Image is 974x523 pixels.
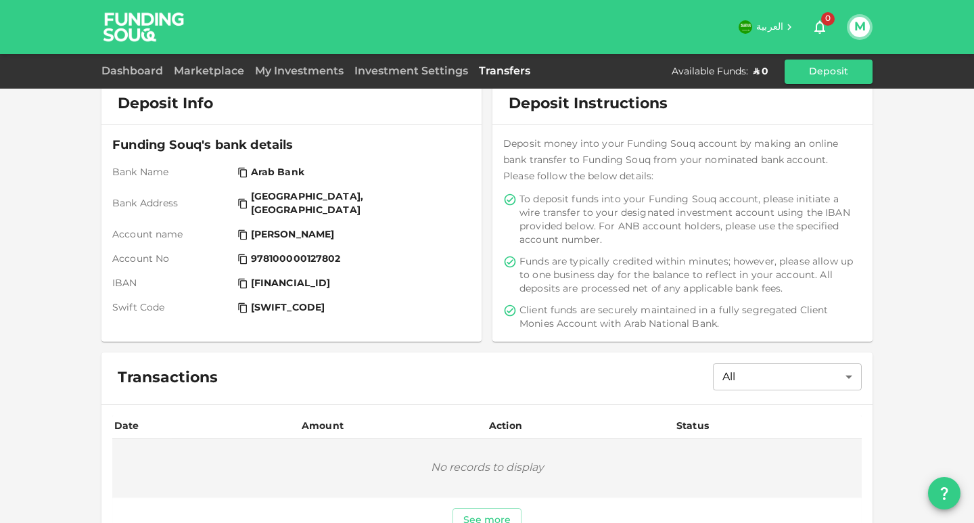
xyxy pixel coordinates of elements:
span: Funding Souq's bank details [112,136,471,155]
span: IBAN [112,277,232,290]
span: [FINANCIAL_ID] [251,277,331,290]
div: All [713,363,862,390]
button: M [850,17,870,37]
span: Arab Bank [251,166,304,179]
span: Bank Address [112,197,232,210]
span: Deposit money into your Funding Souq account by making an online bank transfer to Funding Souq fr... [503,139,838,181]
img: flag-sa.b9a346574cdc8950dd34b50780441f57.svg [739,20,752,34]
span: Deposit Instructions [509,95,668,114]
span: العربية [756,22,783,32]
span: [PERSON_NAME] [251,228,335,242]
div: Date [114,418,139,434]
span: Account name [112,228,232,242]
span: 0 [821,12,835,26]
span: Bank Name [112,166,232,179]
a: Marketplace [168,66,250,76]
span: Transactions [118,369,218,388]
a: My Investments [250,66,349,76]
div: ʢ 0 [753,65,768,78]
span: 978100000127802 [251,252,341,266]
div: Action [489,418,522,434]
span: Account No [112,252,232,266]
div: Available Funds : [672,65,748,78]
span: [SWIFT_CODE] [251,301,325,315]
div: No records to display [113,440,861,497]
span: Deposit Info [118,95,213,114]
button: Deposit [785,60,873,84]
span: Client funds are securely maintained in a fully segregated Client Monies Account with Arab Nation... [519,304,859,331]
div: Amount [302,418,344,434]
button: 0 [806,14,833,41]
span: Funds are typically credited within minutes; however, please allow up to one business day for the... [519,255,859,296]
a: Dashboard [101,66,168,76]
a: Investment Settings [349,66,473,76]
button: question [928,477,960,509]
div: Status [676,418,709,434]
a: Transfers [473,66,536,76]
span: [GEOGRAPHIC_DATA], [GEOGRAPHIC_DATA] [251,190,463,217]
span: Swift Code [112,301,232,315]
span: To deposit funds into your Funding Souq account, please initiate a wire transfer to your designat... [519,193,859,247]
